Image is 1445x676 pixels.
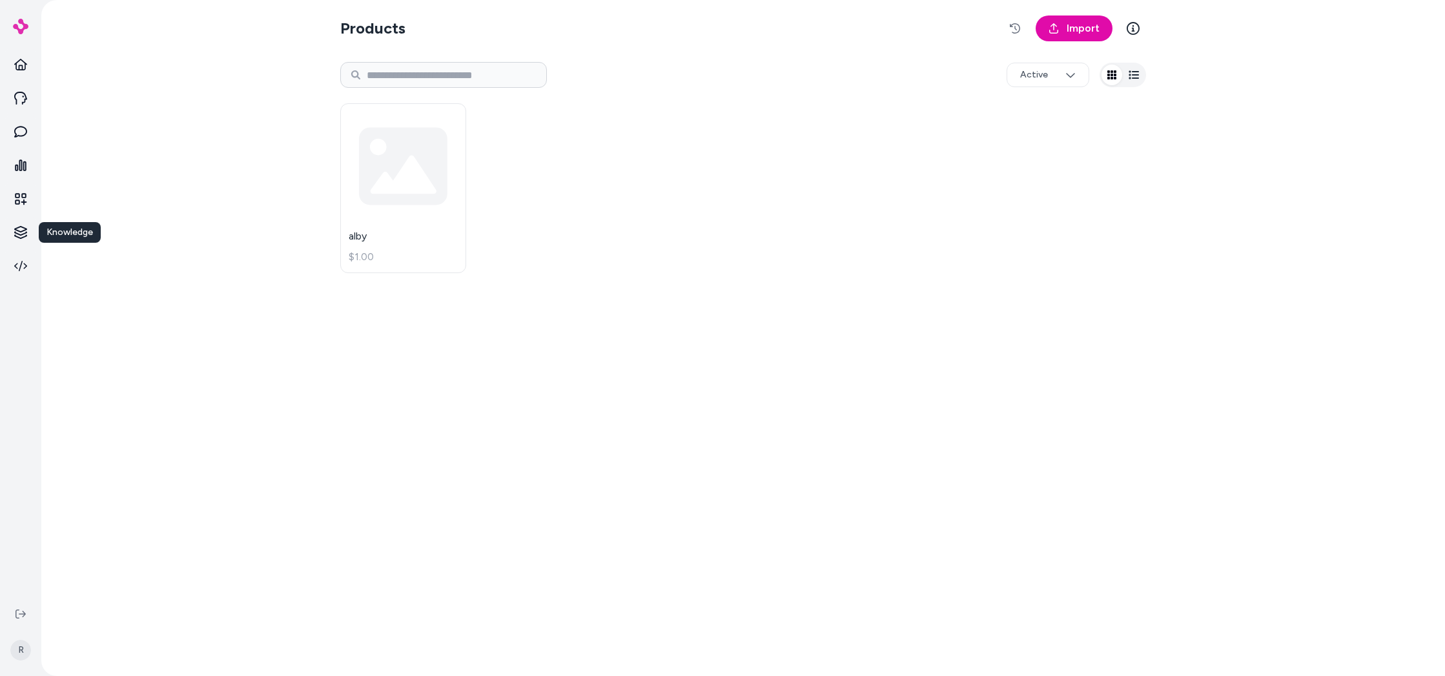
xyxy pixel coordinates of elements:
[13,19,28,34] img: alby Logo
[10,640,31,661] span: R
[8,630,34,671] button: R
[39,222,101,243] div: Knowledge
[1007,63,1089,87] button: Active
[340,18,405,39] h2: Products
[1036,15,1112,41] a: Import
[1067,21,1100,36] span: Import
[340,103,466,273] a: alby$1.00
